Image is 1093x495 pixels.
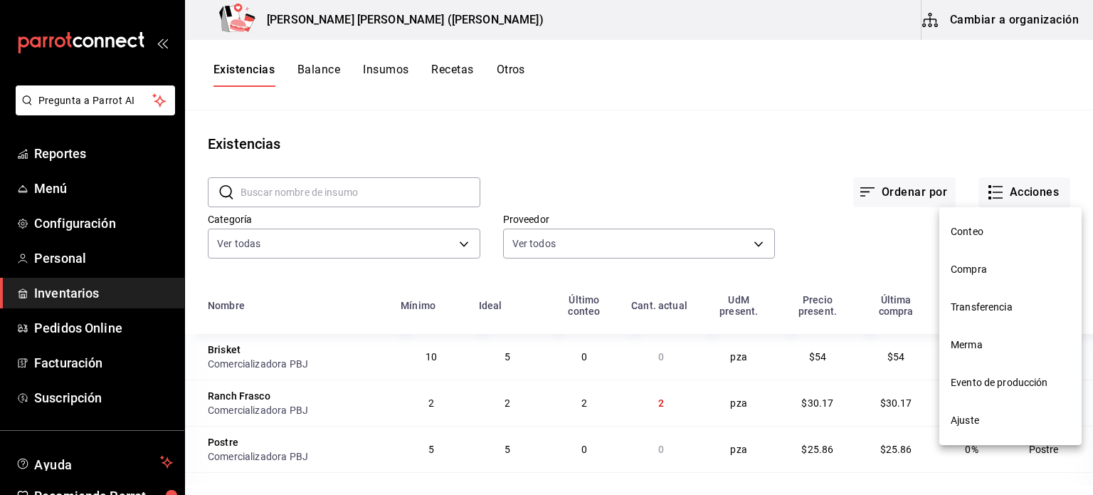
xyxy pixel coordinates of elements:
[951,300,1070,315] span: Transferencia
[951,375,1070,390] span: Evento de producción
[951,224,1070,239] span: Conteo
[951,262,1070,277] span: Compra
[951,338,1070,353] span: Merma
[951,413,1070,428] span: Ajuste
